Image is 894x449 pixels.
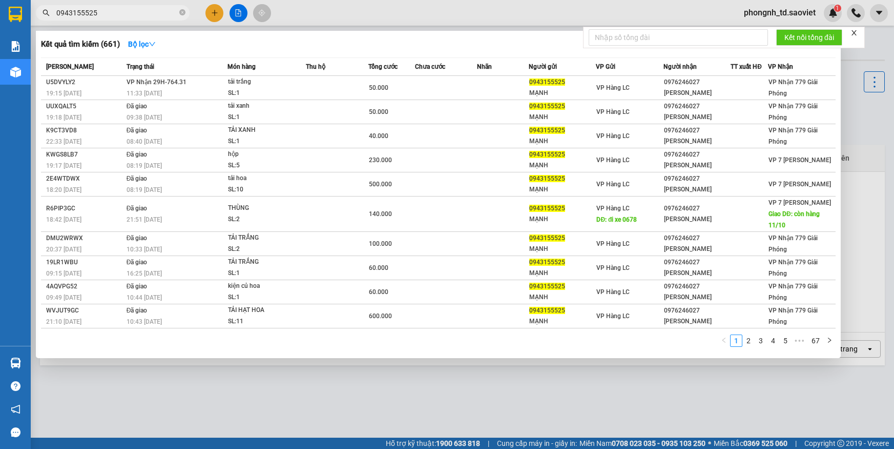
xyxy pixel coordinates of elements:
div: [PERSON_NAME] [664,184,730,195]
span: VP Nhận 779 Giải Phóng [768,127,818,145]
span: DĐ: đi xe 0678 [596,216,637,223]
span: 19:18 [DATE] [46,114,81,121]
li: 1 [730,335,742,347]
span: Đã giao [127,151,148,158]
span: VP Nhận 779 Giải Phóng [768,235,818,253]
span: 08:19 [DATE] [127,186,162,193]
span: VP Hàng LC [596,132,630,140]
span: 0943155525 [529,205,565,212]
span: VP Hàng LC [596,108,630,115]
span: VP Hàng LC [596,157,630,164]
div: MẠNH [529,292,595,303]
span: VP Nhận 779 Giải Phóng [768,259,818,277]
div: 2E4WTDWX [46,173,123,184]
span: 100.000 [369,240,392,247]
span: VP Hàng LC [596,313,630,320]
div: 0976246027 [664,173,730,184]
div: TẢI HẠT HOA [228,305,305,316]
span: notification [11,404,20,414]
span: 600.000 [369,313,392,320]
span: VP Nhận 779 Giải Phóng [768,79,818,97]
li: 4 [767,335,779,347]
span: 09:15 [DATE] [46,270,81,277]
span: Đã giao [127,175,148,182]
div: [PERSON_NAME] [664,136,730,147]
div: MẠNH [529,268,595,279]
div: 0976246027 [664,305,730,316]
span: 50.000 [369,108,388,115]
a: 67 [808,335,823,346]
li: Next Page [823,335,836,347]
span: Giao DĐ: còn hàng 11/10 [768,210,820,229]
span: VP Nhận 779 Giải Phóng [768,307,818,325]
span: Đã giao [127,235,148,242]
span: VP Gửi [596,63,615,70]
span: search [43,9,50,16]
span: Chưa cước [415,63,445,70]
div: SL: 2 [228,244,305,255]
span: VP Hàng LC [596,84,630,91]
span: Đã giao [127,283,148,290]
strong: Bộ lọc [128,40,156,48]
span: ••• [792,335,808,347]
span: 08:40 [DATE] [127,138,162,145]
img: solution-icon [10,41,21,52]
span: 21:10 [DATE] [46,318,81,325]
span: 0943155525 [529,127,565,134]
div: KWGS8LB7 [46,149,123,160]
div: SL: 1 [228,292,305,303]
div: WVJUT9GC [46,305,123,316]
div: SL: 1 [228,136,305,147]
span: 140.000 [369,210,392,218]
div: 19LR1WBU [46,257,123,268]
img: warehouse-icon [10,358,21,368]
div: tải trắng [228,76,305,88]
div: MẠNH [529,316,595,327]
span: VP Nhận 29H-764.31 [127,79,186,86]
div: MẠNH [529,214,595,225]
span: 0943155525 [529,175,565,182]
div: 4AQVPG52 [46,281,123,292]
div: SL: 2 [228,214,305,225]
span: Đã giao [127,103,148,110]
span: left [721,337,727,343]
span: 0943155525 [529,151,565,158]
div: kiện củ hoa [228,281,305,292]
img: warehouse-icon [10,67,21,77]
div: 0976246027 [664,203,730,214]
div: tải xanh [228,101,305,112]
li: 5 [779,335,792,347]
div: MẠNH [529,112,595,123]
div: SL: 10 [228,184,305,196]
a: 3 [755,335,766,346]
button: Kết nối tổng đài [776,29,842,46]
div: SL: 1 [228,268,305,279]
span: close-circle [179,8,185,18]
button: left [718,335,730,347]
li: 67 [808,335,823,347]
a: 1 [731,335,742,346]
span: 0943155525 [529,307,565,314]
div: MẠNH [529,136,595,147]
li: Next 5 Pages [792,335,808,347]
span: Thu hộ [306,63,325,70]
span: Đã giao [127,259,148,266]
a: 4 [767,335,779,346]
div: [PERSON_NAME] [664,316,730,327]
span: 19:15 [DATE] [46,90,81,97]
span: 0943155525 [529,259,565,266]
span: 16:25 [DATE] [127,270,162,277]
div: THÙNG [228,203,305,214]
span: 500.000 [369,181,392,188]
div: 0976246027 [664,233,730,244]
span: Người nhận [663,63,697,70]
h3: Kết quả tìm kiếm ( 661 ) [41,39,120,50]
span: VP Hàng LC [596,288,630,296]
div: R6PIP3GC [46,203,123,214]
div: MẠNH [529,244,595,255]
span: 0943155525 [529,79,565,86]
div: tải hoa [228,173,305,184]
div: 0976246027 [664,101,730,112]
span: 18:20 [DATE] [46,186,81,193]
div: 0976246027 [664,149,730,160]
